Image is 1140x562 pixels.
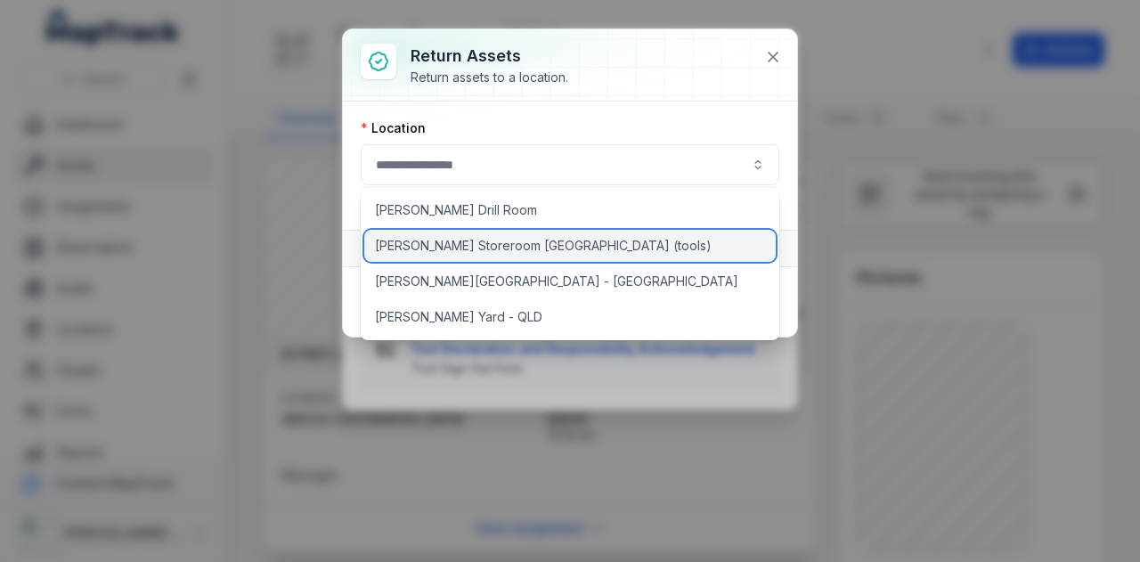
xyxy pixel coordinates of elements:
span: [PERSON_NAME] Drill Room [375,201,537,219]
div: Return assets to a location. [411,69,568,86]
span: [PERSON_NAME][GEOGRAPHIC_DATA] - [GEOGRAPHIC_DATA] [375,273,738,290]
span: [PERSON_NAME] Storeroom [GEOGRAPHIC_DATA] (tools) [375,237,712,255]
button: Assets1 [343,231,797,266]
h3: Return assets [411,44,568,69]
label: Location [361,119,426,137]
span: [PERSON_NAME] Yard - QLD [375,308,542,326]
